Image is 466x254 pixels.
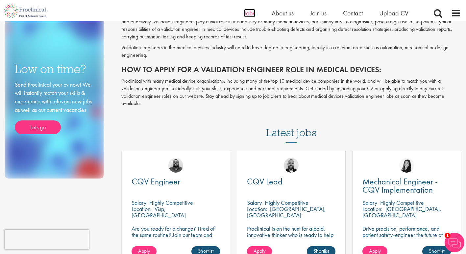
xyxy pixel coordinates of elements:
p: Visp, [GEOGRAPHIC_DATA] [132,205,186,219]
span: Location: [247,205,267,213]
img: Numhom Sudsok [399,158,414,173]
p: Drive precision, performance, and patient safety-engineer the future of pharma with CQV excellence. [362,225,451,244]
a: Contact [343,9,363,17]
p: [GEOGRAPHIC_DATA], [GEOGRAPHIC_DATA] [247,205,326,219]
a: Upload CV [379,9,408,17]
span: Location: [132,205,152,213]
a: Join us [310,9,327,17]
p: Highly Competitive [265,199,308,206]
p: Validation engineers in the medical devices industry will need to have degree in engineering, ide... [121,44,461,59]
span: Salary [247,199,262,206]
h2: How to apply for a validation engineer role in medical devices: [121,65,461,74]
p: Are you ready for a change? Tired of the same routine? Join our team and make your mark in the in... [132,225,220,244]
a: Mechanical Engineer - CQV Implementation [362,178,451,194]
span: Mechanical Engineer - CQV Implementation [362,176,438,195]
a: CQV Engineer [132,178,220,186]
img: Chatbot [445,233,464,252]
a: About us [272,9,294,17]
p: Highly Competitive [149,199,193,206]
p: [GEOGRAPHIC_DATA], [GEOGRAPHIC_DATA] [362,205,441,219]
span: Salary [132,199,146,206]
h3: Latest jobs [266,111,317,143]
h3: Low on time? [15,63,94,75]
img: Ashley Bennett [168,158,183,173]
p: Highly Competitive [380,199,424,206]
a: CQV Lead [247,178,335,186]
span: Salary [362,199,377,206]
p: Proclinical with many medical device organisations, including many of the top 10 medical device c... [121,77,461,107]
span: 1 [445,233,450,238]
span: CQV Engineer [132,176,180,187]
a: Lets go [15,120,61,134]
img: Jordan Kiely [284,158,299,173]
p: Validation engineer jobs in the medical device industry are responsible for ensuring that medical... [121,11,461,40]
iframe: reCAPTCHA [5,230,89,249]
a: Jobs [244,9,255,17]
div: Send Proclinical your cv now! We will instantly match your skills & experience with relevant new ... [15,80,94,135]
span: CQV Lead [247,176,282,187]
span: Location: [362,205,382,213]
